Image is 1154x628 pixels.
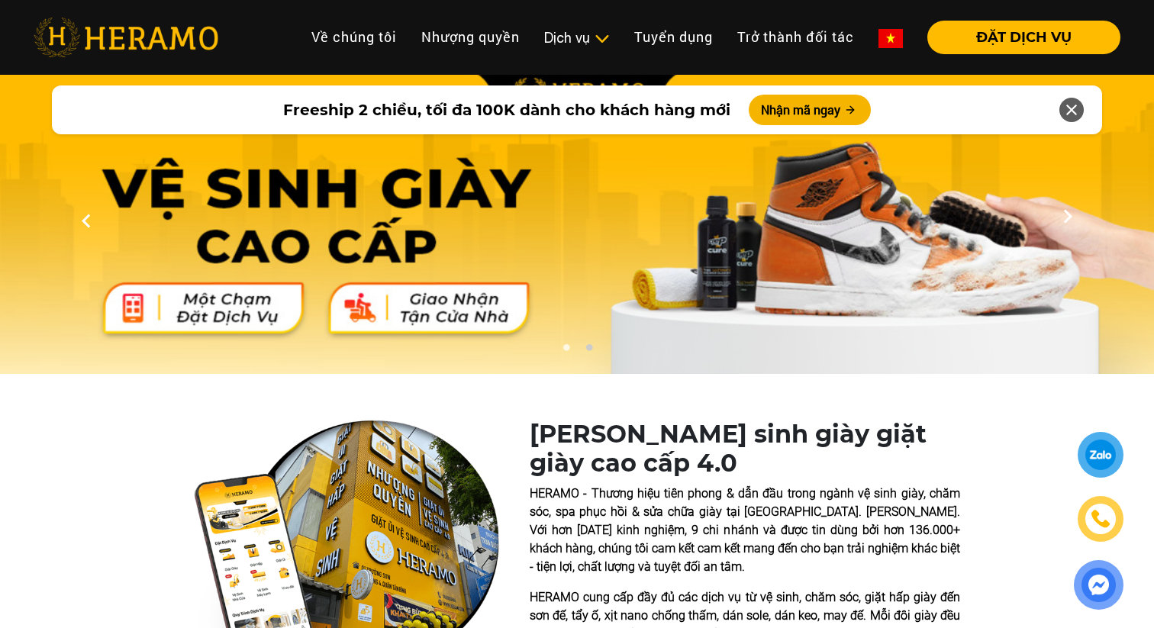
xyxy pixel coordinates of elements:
button: 1 [558,343,573,359]
button: 2 [581,343,596,359]
img: vn-flag.png [878,29,903,48]
a: Tuyển dụng [622,21,725,53]
a: ĐẶT DỊCH VỤ [915,31,1120,44]
img: heramo-logo.png [34,18,218,57]
h1: [PERSON_NAME] sinh giày giặt giày cao cấp 4.0 [530,420,960,478]
a: phone-icon [1079,498,1122,540]
p: HERAMO - Thương hiệu tiên phong & dẫn đầu trong ngành vệ sinh giày, chăm sóc, spa phục hồi & sửa ... [530,485,960,576]
img: phone-icon [1091,509,1110,530]
button: ĐẶT DỊCH VỤ [927,21,1120,54]
div: Dịch vụ [544,27,610,48]
img: subToggleIcon [594,31,610,47]
a: Về chúng tôi [299,21,409,53]
a: Trở thành đối tác [725,21,866,53]
span: Freeship 2 chiều, tối đa 100K dành cho khách hàng mới [283,98,730,121]
a: Nhượng quyền [409,21,532,53]
button: Nhận mã ngay [749,95,871,125]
